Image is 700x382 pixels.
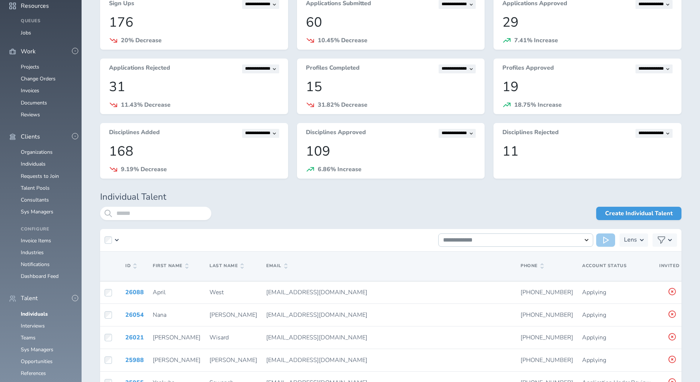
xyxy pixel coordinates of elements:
[209,311,257,319] span: [PERSON_NAME]
[209,356,257,364] span: [PERSON_NAME]
[21,273,59,280] a: Dashboard Feed
[109,79,279,94] p: 31
[109,144,279,159] p: 168
[21,3,49,9] span: Resources
[582,333,606,342] span: Applying
[125,263,136,269] span: ID
[153,311,166,319] span: Nana
[21,322,45,329] a: Interviews
[266,288,367,296] span: [EMAIL_ADDRESS][DOMAIN_NAME]
[21,19,73,24] h4: Queues
[72,48,78,54] button: -
[153,333,201,342] span: [PERSON_NAME]
[209,333,229,342] span: Wisard
[209,263,244,269] span: Last Name
[21,185,50,192] a: Talent Pools
[109,64,170,73] h3: Applications Rejected
[21,237,51,244] a: Invoice Items
[521,311,573,319] span: [PHONE_NUMBER]
[21,173,59,180] a: Requests to Join
[596,207,681,220] a: Create Individual Talent
[21,111,40,118] a: Reviews
[306,129,366,138] h3: Disciplines Approved
[502,79,673,94] p: 19
[521,263,544,269] span: Phone
[21,261,50,268] a: Notifications
[21,160,46,167] a: Individuals
[121,36,162,44] span: 20% Decrease
[306,144,476,159] p: 109
[521,288,573,296] span: [PHONE_NUMBER]
[659,263,685,269] span: Invited
[125,333,144,342] a: 26021
[318,36,367,44] span: 10.45% Decrease
[266,356,367,364] span: [EMAIL_ADDRESS][DOMAIN_NAME]
[121,101,171,109] span: 11.43% Decrease
[21,346,53,353] a: Sys Managers
[21,87,39,94] a: Invoices
[125,288,144,296] a: 26088
[620,233,648,247] button: Lens
[582,288,606,296] span: Applying
[596,233,615,247] button: Run Action
[306,15,476,30] p: 60
[21,370,46,377] a: References
[21,63,39,70] a: Projects
[21,149,53,156] a: Organizations
[21,99,47,106] a: Documents
[514,101,562,109] span: 18.75% Increase
[502,64,554,73] h3: Profiles Approved
[125,356,144,364] a: 25988
[21,295,38,302] span: Talent
[209,288,224,296] span: West
[21,249,44,256] a: Industries
[318,101,367,109] span: 31.82% Decrease
[266,311,367,319] span: [EMAIL_ADDRESS][DOMAIN_NAME]
[153,288,166,296] span: April
[21,227,73,232] h4: Configure
[153,356,201,364] span: [PERSON_NAME]
[318,165,361,173] span: 6.86% Increase
[514,36,558,44] span: 7.41% Increase
[125,311,144,319] a: 26054
[21,48,36,55] span: Work
[100,192,681,202] h1: Individual Talent
[306,79,476,94] p: 15
[582,263,627,269] span: Account Status
[502,144,673,159] p: 11
[582,356,606,364] span: Applying
[72,133,78,139] button: -
[521,333,573,342] span: [PHONE_NUMBER]
[21,133,40,140] span: Clients
[582,311,606,319] span: Applying
[624,233,637,247] h3: Lens
[121,165,167,173] span: 9.19% Decrease
[21,29,31,36] a: Jobs
[266,333,367,342] span: [EMAIL_ADDRESS][DOMAIN_NAME]
[502,129,559,138] h3: Disciplines Rejected
[521,356,573,364] span: [PHONE_NUMBER]
[72,295,78,301] button: -
[21,196,49,203] a: Consultants
[502,15,673,30] p: 29
[21,75,56,82] a: Change Orders
[153,263,188,269] span: First Name
[21,208,53,215] a: Sys Managers
[266,263,287,269] span: Email
[21,334,36,341] a: Teams
[306,64,360,73] h3: Profiles Completed
[109,15,279,30] p: 176
[109,129,160,138] h3: Disciplines Added
[21,310,48,318] a: Individuals
[21,358,53,365] a: Opportunities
